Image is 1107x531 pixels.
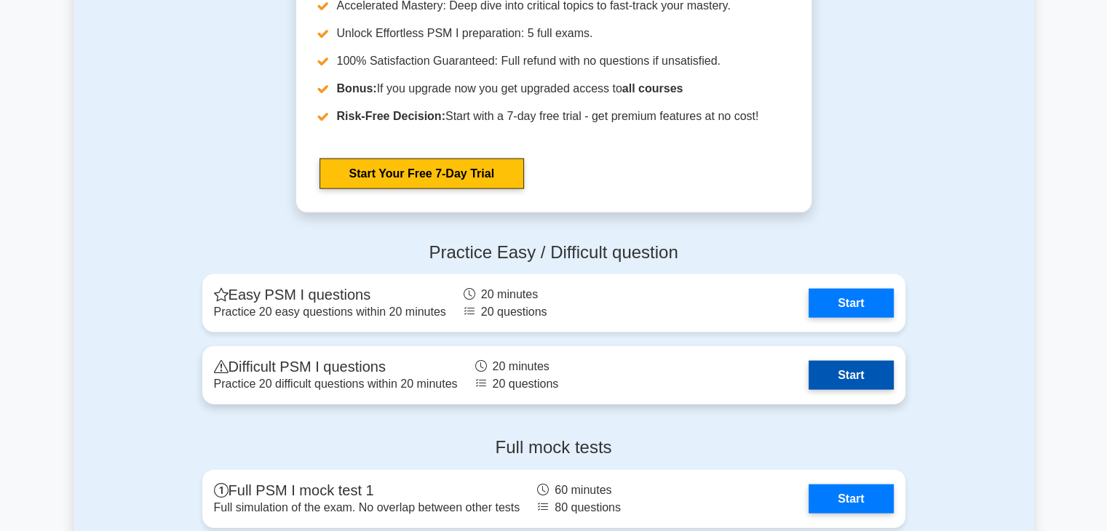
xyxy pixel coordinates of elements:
a: Start [809,484,893,514]
h4: Full mock tests [202,437,905,458]
a: Start Your Free 7-Day Trial [320,159,524,189]
a: Start [809,289,893,318]
h4: Practice Easy / Difficult question [202,242,905,263]
a: Start [809,361,893,390]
